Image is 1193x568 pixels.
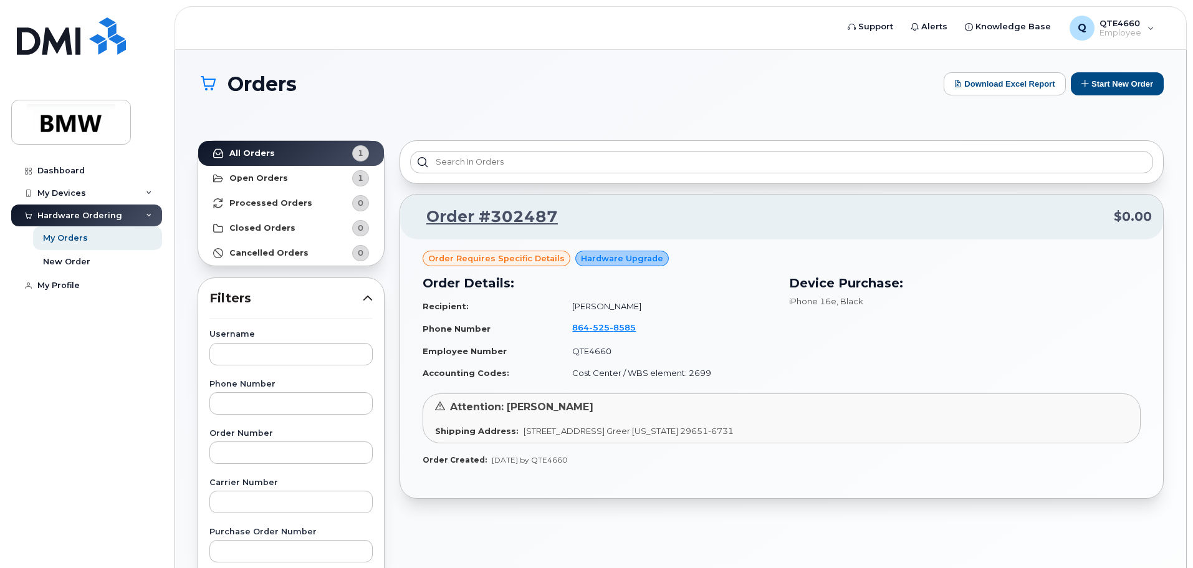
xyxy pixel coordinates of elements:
a: Open Orders1 [198,166,384,191]
span: 864 [572,322,636,332]
span: Order requires Specific details [428,253,565,264]
label: Carrier Number [209,479,373,487]
strong: Employee Number [423,346,507,356]
label: Username [209,330,373,339]
span: Orders [228,73,297,95]
a: Cancelled Orders0 [198,241,384,266]
span: 0 [358,197,363,209]
a: 8645258585 [572,322,651,332]
strong: Recipient: [423,301,469,311]
iframe: Messenger Launcher [1139,514,1184,559]
button: Download Excel Report [944,72,1066,95]
span: iPhone 16e [789,296,836,306]
a: Processed Orders0 [198,191,384,216]
strong: Order Created: [423,455,487,465]
span: 0 [358,247,363,259]
strong: Shipping Address: [435,426,519,436]
span: [STREET_ADDRESS] Greer [US_STATE] 29651-6731 [524,426,734,436]
strong: Processed Orders [229,198,312,208]
strong: Accounting Codes: [423,368,509,378]
span: Attention: [PERSON_NAME] [450,401,593,413]
span: 525 [589,322,610,332]
label: Order Number [209,430,373,438]
strong: Cancelled Orders [229,248,309,258]
input: Search in orders [410,151,1153,173]
label: Purchase Order Number [209,528,373,536]
strong: Closed Orders [229,223,295,233]
span: 0 [358,222,363,234]
span: $0.00 [1114,208,1152,226]
strong: Open Orders [229,173,288,183]
span: Hardware Upgrade [581,253,663,264]
span: , Black [836,296,863,306]
h3: Order Details: [423,274,774,292]
span: Filters [209,289,363,307]
h3: Device Purchase: [789,274,1141,292]
span: [DATE] by QTE4660 [492,455,567,465]
span: 1 [358,172,363,184]
td: [PERSON_NAME] [561,296,774,317]
span: 1 [358,147,363,159]
strong: All Orders [229,148,275,158]
a: Order #302487 [411,206,558,228]
a: All Orders1 [198,141,384,166]
td: Cost Center / WBS element: 2699 [561,362,774,384]
button: Start New Order [1071,72,1164,95]
label: Phone Number [209,380,373,388]
a: Closed Orders0 [198,216,384,241]
td: QTE4660 [561,340,774,362]
span: 8585 [610,322,636,332]
strong: Phone Number [423,324,491,334]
